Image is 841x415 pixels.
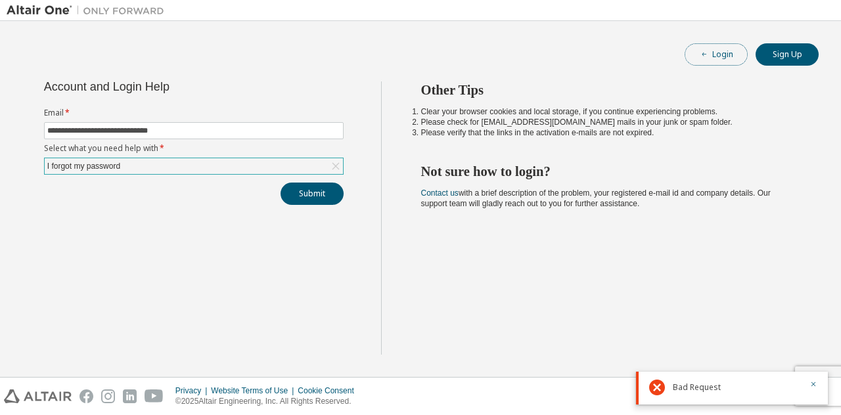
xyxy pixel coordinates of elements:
[298,385,361,396] div: Cookie Consent
[44,108,344,118] label: Email
[45,158,343,174] div: I forgot my password
[101,389,115,403] img: instagram.svg
[211,385,298,396] div: Website Terms of Use
[421,188,459,198] a: Contact us
[421,106,796,117] li: Clear your browser cookies and local storage, if you continue experiencing problems.
[145,389,164,403] img: youtube.svg
[123,389,137,403] img: linkedin.svg
[44,81,284,92] div: Account and Login Help
[44,143,344,154] label: Select what you need help with
[673,382,721,393] span: Bad Request
[175,396,362,407] p: © 2025 Altair Engineering, Inc. All Rights Reserved.
[421,127,796,138] li: Please verify that the links in the activation e-mails are not expired.
[421,117,796,127] li: Please check for [EMAIL_ADDRESS][DOMAIN_NAME] mails in your junk or spam folder.
[685,43,748,66] button: Login
[80,389,93,403] img: facebook.svg
[281,183,344,205] button: Submit
[421,188,771,208] span: with a brief description of the problem, your registered e-mail id and company details. Our suppo...
[756,43,819,66] button: Sign Up
[421,163,796,180] h2: Not sure how to login?
[7,4,171,17] img: Altair One
[175,385,211,396] div: Privacy
[45,159,122,173] div: I forgot my password
[421,81,796,98] h2: Other Tips
[4,389,72,403] img: altair_logo.svg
